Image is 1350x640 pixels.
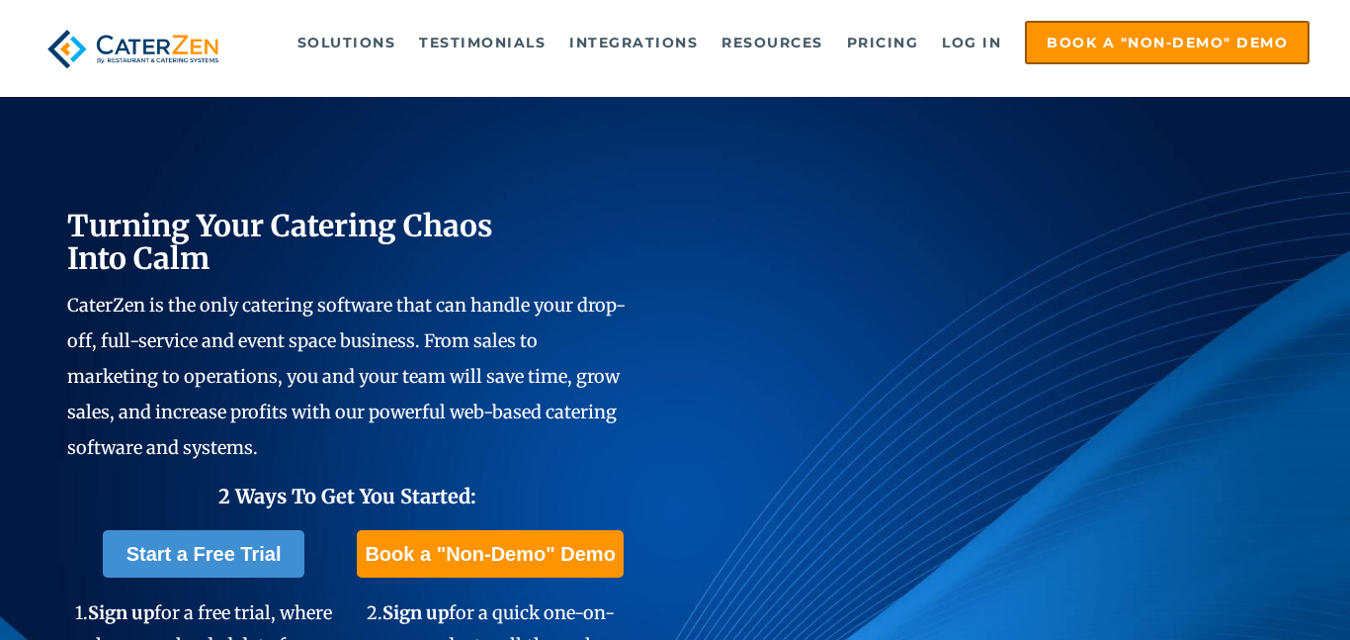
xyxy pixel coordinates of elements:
a: Pricing [837,23,929,62]
span: 2 Ways To Get You Started: [218,484,476,508]
span: Turning Your Catering Chaos Into Calm [67,207,493,277]
a: Start a Free Trial [103,530,305,578]
div: Navigation Menu [257,21,1309,64]
a: Solutions [288,23,406,62]
span: Sign up [88,601,154,624]
a: Testimonials [409,23,555,62]
span: Sign up [382,601,449,624]
a: Integrations [559,23,708,62]
span: CaterZen is the only catering software that can handle your drop-off, full-service and event spac... [67,294,626,459]
a: Log in [932,23,1011,62]
img: caterzen [41,21,225,77]
a: Book a "Non-Demo" Demo [1025,21,1309,64]
a: Resources [712,23,833,62]
a: Book a "Non-Demo" Demo [357,530,623,578]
